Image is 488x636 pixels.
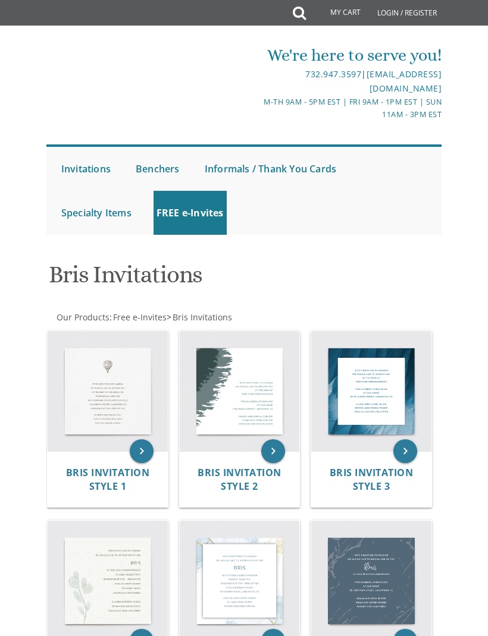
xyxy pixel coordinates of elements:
span: Free e-Invites [113,311,167,323]
a: [EMAIL_ADDRESS][DOMAIN_NAME] [367,68,442,94]
a: Free e-Invites [112,311,167,323]
span: Bris Invitations [173,311,232,323]
span: Bris Invitation Style 3 [330,466,414,493]
a: FREE e-Invites [154,191,227,235]
a: Benchers [133,147,183,191]
a: Bris Invitations [171,311,232,323]
div: | [245,67,442,96]
img: Bris Invitation Style 1 [48,331,168,451]
div: : [46,311,442,323]
a: Invitations [58,147,114,191]
span: Bris Invitation Style 1 [66,466,150,493]
a: Bris Invitation Style 2 [198,467,281,492]
a: keyboard_arrow_right [130,439,154,463]
a: keyboard_arrow_right [261,439,285,463]
h1: Bris Invitations [49,262,439,297]
a: My Cart [305,1,369,25]
span: Bris Invitation Style 2 [198,466,281,493]
a: keyboard_arrow_right [393,439,417,463]
a: 732.947.3597 [305,68,361,80]
a: Specialty Items [58,191,134,235]
a: Bris Invitation Style 3 [330,467,414,492]
img: Bris Invitation Style 3 [311,331,431,451]
img: Bris Invitation Style 2 [180,331,300,451]
div: M-Th 9am - 5pm EST | Fri 9am - 1pm EST | Sun 11am - 3pm EST [245,96,442,121]
a: Informals / Thank You Cards [202,147,339,191]
div: We're here to serve you! [245,43,442,67]
span: > [167,311,232,323]
a: Our Products [55,311,110,323]
a: Bris Invitation Style 1 [66,467,150,492]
